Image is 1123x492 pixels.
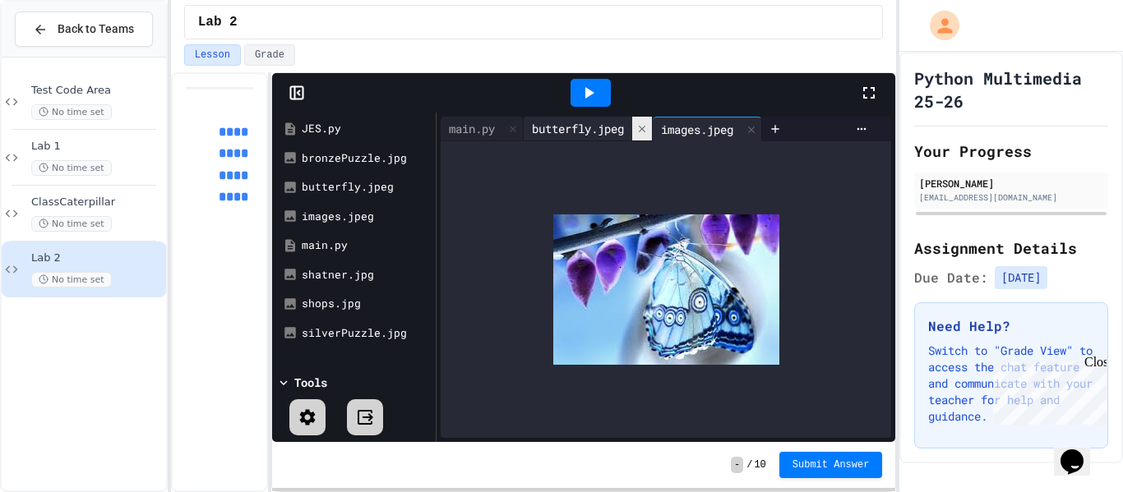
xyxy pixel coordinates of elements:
[928,343,1094,425] p: Switch to "Grade View" to access the chat feature and communicate with your teacher for help and ...
[184,44,241,66] button: Lesson
[31,216,112,232] span: No time set
[919,191,1103,204] div: [EMAIL_ADDRESS][DOMAIN_NAME]
[244,44,295,66] button: Grade
[302,209,430,225] div: images.jpeg
[31,104,112,120] span: No time set
[302,237,430,254] div: main.py
[441,120,503,137] div: main.py
[302,150,430,167] div: bronzePuzzle.jpg
[754,458,765,471] span: 10
[731,457,743,473] span: -
[524,120,632,137] div: butterfly.jpeg
[1054,426,1107,476] iframe: chat widget
[987,355,1107,425] iframe: chat widget
[31,84,163,98] span: Test Code Area
[746,458,752,471] span: /
[914,67,1108,113] h1: Python Multimedia 25-26
[928,316,1094,336] h3: Need Help?
[302,325,430,342] div: silverPuzzle.jpg
[302,121,430,137] div: JES.py
[31,195,163,209] span: ClassCaterpillar
[198,12,238,32] span: Lab 2
[914,140,1108,163] h2: Your Progress
[302,296,430,312] div: shops.jpg
[58,21,134,38] span: Back to Teams
[914,237,1108,260] h2: Assignment Details
[348,439,382,454] div: Output
[914,268,988,287] span: Due Date:
[793,458,870,471] span: Submit Answer
[653,117,762,141] div: images.jpeg
[913,7,964,44] div: My Account
[441,117,524,141] div: main.py
[31,272,112,287] span: No time set
[653,121,742,138] div: images.jpeg
[31,160,112,176] span: No time set
[15,11,153,47] button: Back to Teams
[995,266,1047,289] span: [DATE]
[31,140,163,154] span: Lab 1
[7,7,113,104] div: Chat with us now!Close
[31,251,163,265] span: Lab 2
[553,214,779,365] img: 2Q==
[294,374,327,391] div: Tools
[302,179,430,195] div: butterfly.jpeg
[524,117,653,141] div: butterfly.jpeg
[302,267,430,283] div: shatner.jpg
[779,452,883,478] button: Submit Answer
[919,176,1103,191] div: [PERSON_NAME]
[284,439,330,454] div: Settings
